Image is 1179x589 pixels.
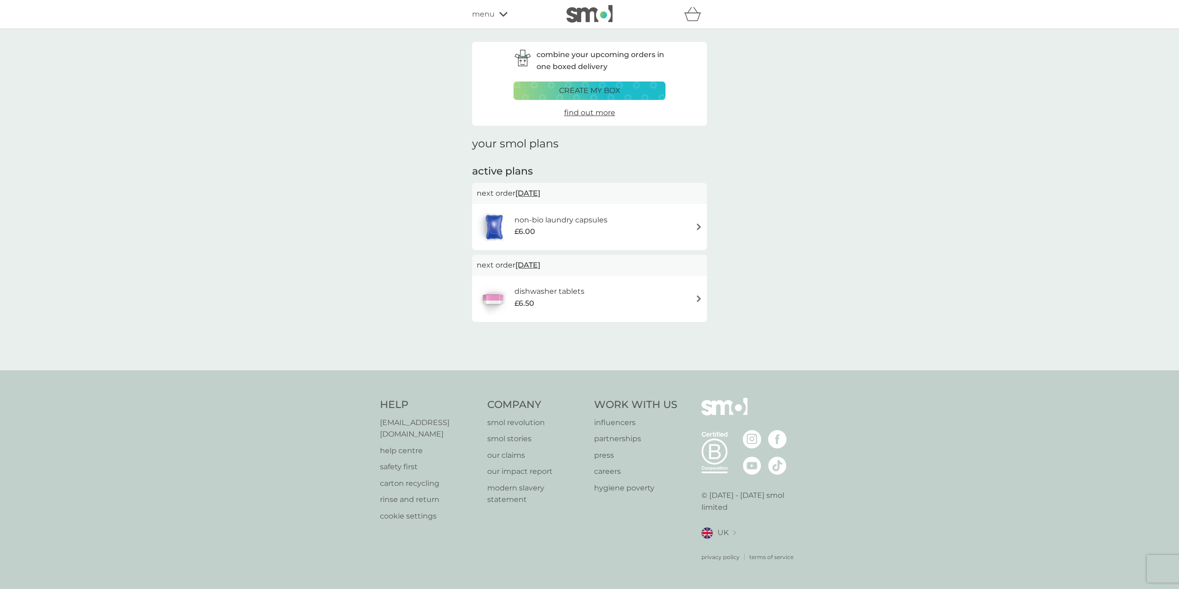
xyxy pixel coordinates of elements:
a: hygiene poverty [594,482,677,494]
img: visit the smol Instagram page [743,430,761,449]
span: £6.00 [514,226,535,238]
img: arrow right [695,223,702,230]
span: UK [718,527,729,539]
a: help centre [380,445,478,457]
a: partnerships [594,433,677,445]
p: combine your upcoming orders in one boxed delivery [537,49,665,72]
h2: active plans [472,164,707,179]
a: press [594,449,677,461]
img: visit the smol Tiktok page [768,456,787,475]
img: dishwasher tablets [477,283,509,315]
a: find out more [564,107,615,119]
a: our impact report [487,466,585,478]
span: [DATE] [515,256,540,274]
h4: Help [380,398,478,412]
img: UK flag [701,527,713,539]
h6: non-bio laundry capsules [514,214,607,226]
p: next order [477,187,702,199]
span: [DATE] [515,184,540,202]
span: find out more [564,108,615,117]
a: cookie settings [380,510,478,522]
a: privacy policy [701,553,740,561]
img: smol [701,398,747,429]
a: modern slavery statement [487,482,585,506]
button: create my box [514,82,665,100]
a: [EMAIL_ADDRESS][DOMAIN_NAME] [380,417,478,440]
a: our claims [487,449,585,461]
img: arrow right [695,295,702,302]
h6: dishwasher tablets [514,286,584,297]
h1: your smol plans [472,137,707,151]
img: visit the smol Facebook page [768,430,787,449]
h4: Work With Us [594,398,677,412]
img: visit the smol Youtube page [743,456,761,475]
p: next order [477,259,702,271]
a: terms of service [749,553,794,561]
a: safety first [380,461,478,473]
a: carton recycling [380,478,478,490]
a: smol revolution [487,417,585,429]
p: © [DATE] - [DATE] smol limited [701,490,800,513]
img: smol [566,5,613,23]
a: influencers [594,417,677,429]
p: create my box [559,85,620,97]
a: rinse and return [380,494,478,506]
h4: Company [487,398,585,412]
img: non-bio laundry capsules [477,211,512,243]
span: £6.50 [514,297,534,309]
span: menu [472,8,495,20]
img: select a new location [733,531,736,536]
div: basket [684,5,707,23]
a: careers [594,466,677,478]
a: smol stories [487,433,585,445]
